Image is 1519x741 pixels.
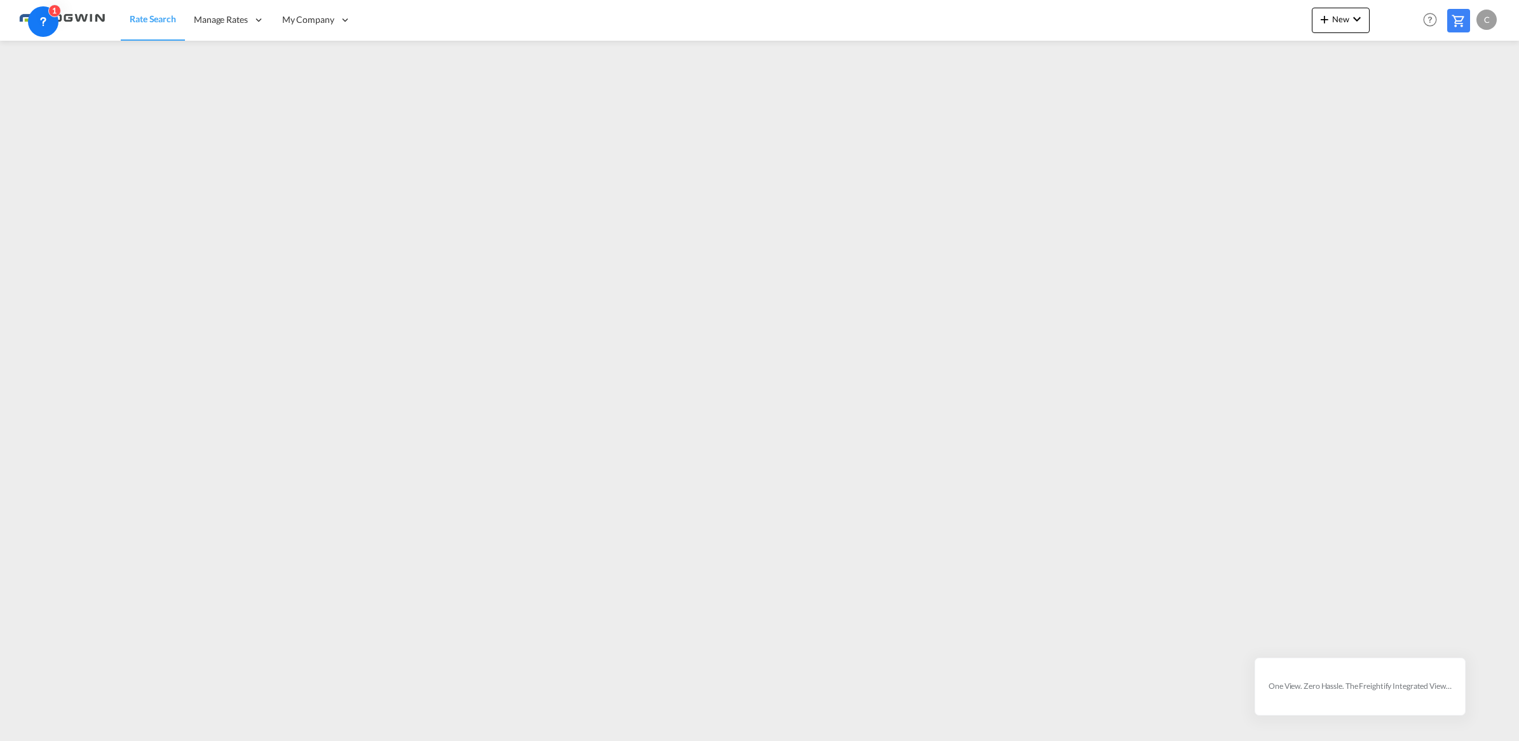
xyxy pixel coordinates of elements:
[1312,8,1370,33] button: icon-plus 400-fgNewicon-chevron-down
[1317,11,1332,27] md-icon: icon-plus 400-fg
[130,13,176,24] span: Rate Search
[1476,10,1497,30] div: C
[1349,11,1365,27] md-icon: icon-chevron-down
[19,6,105,34] img: 2761ae10d95411efa20a1f5e0282d2d7.png
[282,13,334,26] span: My Company
[1419,9,1447,32] div: Help
[194,13,248,26] span: Manage Rates
[1419,9,1441,31] span: Help
[1317,14,1365,24] span: New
